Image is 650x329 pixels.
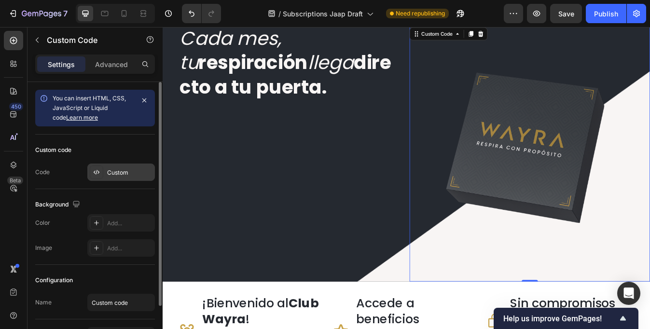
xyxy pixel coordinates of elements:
[594,9,618,19] div: Publish
[4,4,72,23] button: 7
[35,244,52,252] div: Image
[35,198,82,211] div: Background
[35,146,71,154] div: Custom code
[35,168,50,177] div: Code
[20,27,272,87] strong: directo a tu puerta.
[35,276,73,285] div: Configuration
[48,59,75,69] p: Settings
[107,219,152,228] div: Add...
[9,103,23,110] div: 450
[173,27,227,58] i: llega
[617,282,640,305] div: Open Intercom Messenger
[66,114,98,121] a: Learn more
[558,10,574,18] span: Save
[35,219,50,227] div: Color
[335,49,528,242] img: Wayra_Box.pdf_2.png
[7,177,23,184] div: Beta
[53,95,126,121] span: You can insert HTML, CSS, JavaScript or Liquid code
[396,9,445,18] span: Need republishing
[47,34,129,46] p: Custom Code
[503,313,629,324] button: Show survey - Help us improve GemPages!
[35,298,52,307] div: Name
[182,4,221,23] div: Undo/Redo
[63,8,68,19] p: 7
[107,244,152,253] div: Add...
[550,4,582,23] button: Save
[95,59,128,69] p: Advanced
[503,314,617,323] span: Help us improve GemPages!
[283,9,363,19] span: Subscriptions Jaap Draft
[107,168,152,177] div: Custom
[163,27,650,329] iframe: Design area
[305,4,346,13] div: Custom Code
[42,27,173,58] strong: respiración
[586,4,626,23] button: Publish
[278,9,281,19] span: /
